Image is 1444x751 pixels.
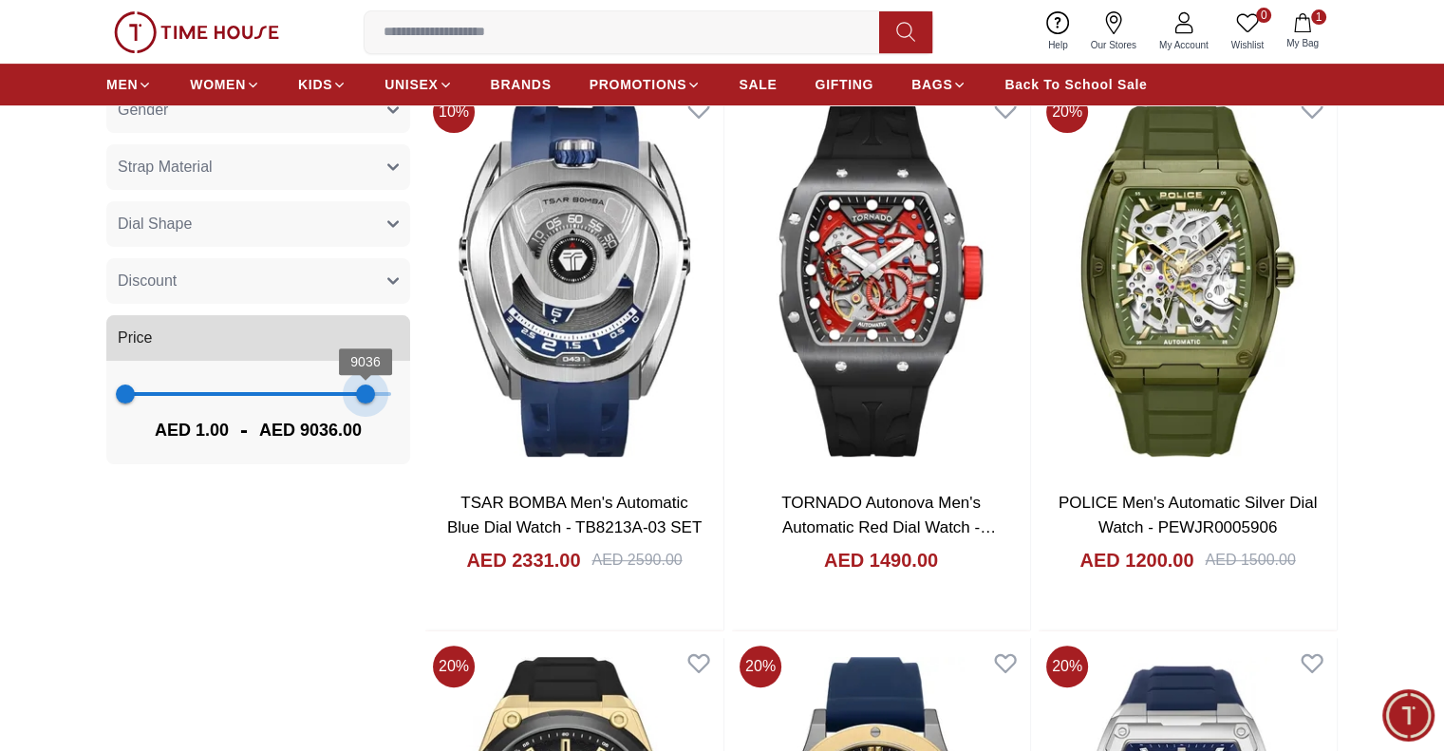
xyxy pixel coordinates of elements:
[425,84,723,476] img: TSAR BOMBA Men's Automatic Blue Dial Watch - TB8213A-03 SET
[229,415,259,445] span: -
[1205,549,1295,572] div: AED 1500.00
[118,327,152,349] span: Price
[466,547,580,573] h4: AED 2331.00
[815,75,873,94] span: GIFTING
[1046,91,1088,133] span: 20 %
[739,67,777,102] a: SALE
[5,426,375,521] textarea: We are here to help you
[1079,8,1148,56] a: Our Stores
[106,75,138,94] span: MEN
[190,67,260,102] a: WOMEN
[32,307,285,394] span: Hey there! Need help finding the perfect watch? I'm here if you have any questions or need a quic...
[384,67,452,102] a: UNISEX
[14,14,52,52] em: Back
[491,75,552,94] span: BRANDS
[591,549,682,572] div: AED 2590.00
[1220,8,1275,56] a: 0Wishlist
[118,213,192,235] span: Dial Shape
[118,270,177,292] span: Discount
[447,494,702,536] a: TSAR BOMBA Men's Automatic Blue Dial Watch - TB8213A-03 SET
[1083,38,1144,52] span: Our Stores
[1279,36,1326,50] span: My Bag
[106,87,410,133] button: Gender
[19,268,375,288] div: Time House Support
[298,67,347,102] a: KIDS
[911,67,966,102] a: BAGS
[106,144,410,190] button: Strap Material
[108,304,126,324] em: Blush
[106,315,410,361] button: Price
[155,417,229,443] span: AED 1.00
[118,156,213,178] span: Strap Material
[740,646,781,687] span: 20 %
[190,75,246,94] span: WOMEN
[433,91,475,133] span: 10 %
[298,75,332,94] span: KIDS
[1152,38,1216,52] span: My Account
[1275,9,1330,54] button: 1My Bag
[590,75,687,94] span: PROMOTIONS
[1382,689,1435,742] div: Chat Widget
[732,84,1030,476] img: TORNADO Autonova Men's Automatic Red Dial Watch - T24302-XSBB
[118,99,168,122] span: Gender
[1046,646,1088,687] span: 20 %
[1004,75,1147,94] span: Back To School Sale
[253,386,302,399] span: 11:30 AM
[114,11,279,53] img: ...
[1224,38,1271,52] span: Wishlist
[491,67,552,102] a: BRANDS
[1004,67,1147,102] a: Back To School Sale
[384,75,438,94] span: UNISEX
[781,494,996,560] a: TORNADO Autonova Men's Automatic Red Dial Watch - T24302-XSBB
[259,417,362,443] span: AED 9036.00
[106,201,410,247] button: Dial Shape
[824,547,938,573] h4: AED 1490.00
[101,25,317,43] div: Time House Support
[1256,8,1271,23] span: 0
[590,67,702,102] a: PROMOTIONS
[1037,8,1079,56] a: Help
[59,17,90,49] img: Profile picture of Time House Support
[1039,84,1337,476] img: POLICE Men's Automatic Silver Dial Watch - PEWJR0005906
[106,258,410,304] button: Discount
[911,75,952,94] span: BAGS
[1059,494,1318,536] a: POLICE Men's Automatic Silver Dial Watch - PEWJR0005906
[350,354,381,369] span: 9036
[433,646,475,687] span: 20 %
[739,75,777,94] span: SALE
[815,67,873,102] a: GIFTING
[106,67,152,102] a: MEN
[1041,38,1076,52] span: Help
[1079,547,1193,573] h4: AED 1200.00
[1311,9,1326,25] span: 1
